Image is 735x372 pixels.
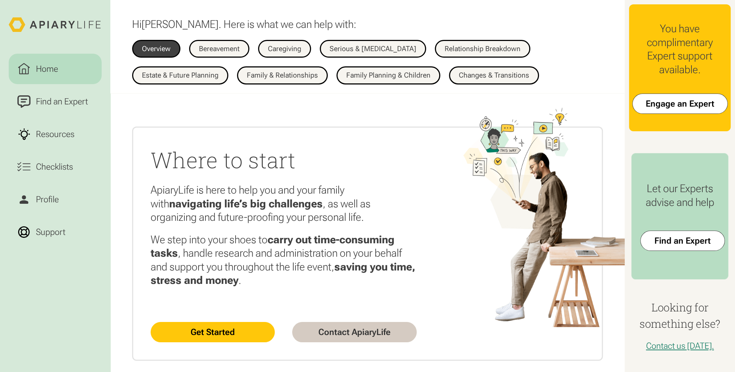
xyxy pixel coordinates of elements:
[237,66,328,84] a: Family & Relationships
[151,233,417,287] p: We step into your shoes to , handle research and administration on your behalf and support you th...
[169,197,323,210] strong: navigating life’s big challenges
[346,72,430,79] div: Family Planning & Children
[142,18,219,30] span: [PERSON_NAME]
[292,322,417,342] a: Contact ApiaryLife
[632,94,728,114] a: Engage an Expert
[320,40,426,58] a: Serious & [MEDICAL_DATA]
[9,184,102,215] a: Profile
[151,183,417,224] p: ApiaryLife is here to help you and your family with , as well as organizing and future-proofing y...
[268,45,301,53] div: Caregiving
[151,322,275,342] a: Get Started
[34,193,61,206] div: Profile
[640,182,719,209] div: Let our Experts advise and help
[459,72,529,79] div: Changes & Transitions
[34,226,68,239] div: Support
[34,128,77,141] div: Resources
[132,66,228,84] a: Estate & Future Planning
[9,152,102,182] a: Checklists
[132,17,356,31] p: Hi . Here is what we can help with:
[151,145,417,174] h2: Where to start
[640,231,725,251] a: Find an Expert
[9,86,102,117] a: Find an Expert
[9,217,102,247] a: Support
[435,40,530,58] a: Relationship Breakdown
[449,66,539,84] a: Changes & Transitions
[646,341,714,351] a: Contact us [DATE].
[34,62,60,75] div: Home
[9,119,102,149] a: Resources
[445,45,520,53] div: Relationship Breakdown
[336,66,440,84] a: Family Planning & Children
[142,72,219,79] div: Estate & Future Planning
[199,45,240,53] div: Bereavement
[638,22,722,76] div: You have complimentary Expert support available.
[151,233,395,260] strong: carry out time-consuming tasks
[34,95,90,108] div: Find an Expert
[9,54,102,84] a: Home
[258,40,311,58] a: Caregiving
[189,40,249,58] a: Bereavement
[132,40,180,58] a: Overview
[34,160,75,173] div: Checklists
[247,72,318,79] div: Family & Relationships
[330,45,416,53] div: Serious & [MEDICAL_DATA]
[629,299,731,332] h4: Looking for something else?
